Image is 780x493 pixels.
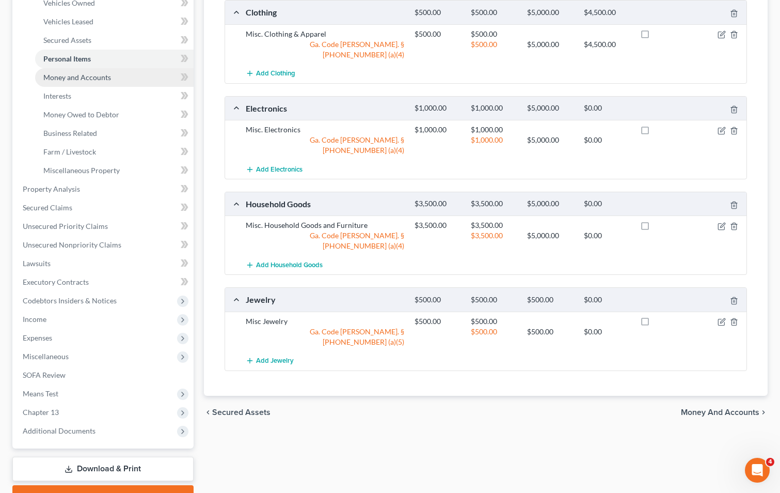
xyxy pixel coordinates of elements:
[43,110,119,119] span: Money Owed to Debtor
[23,352,69,361] span: Miscellaneous
[409,220,466,230] div: $3,500.00
[409,199,466,209] div: $3,500.00
[766,458,774,466] span: 4
[35,87,194,105] a: Interests
[35,143,194,161] a: Farm / Livestock
[522,230,578,241] div: $5,000.00
[466,327,522,337] div: $500.00
[466,316,522,327] div: $500.00
[241,220,409,230] div: Misc. Household Goods and Furniture
[579,103,635,113] div: $0.00
[241,103,409,114] div: Electronics
[241,316,409,327] div: Misc Jewelry
[522,39,578,50] div: $5,000.00
[681,408,759,417] span: Money and Accounts
[35,31,194,50] a: Secured Assets
[14,273,194,291] a: Executory Contracts
[522,103,578,113] div: $5,000.00
[43,166,120,175] span: Miscellaneous Property
[23,408,59,417] span: Chapter 13
[522,295,578,305] div: $500.00
[35,68,194,87] a: Money and Accounts
[23,222,108,230] span: Unsecured Priority Claims
[35,12,194,31] a: Vehicles Leased
[409,125,466,135] div: $1,000.00
[14,180,194,198] a: Property Analysis
[43,36,91,44] span: Secured Assets
[466,220,522,230] div: $3,500.00
[23,333,52,342] span: Expenses
[466,29,522,39] div: $500.00
[23,240,121,249] span: Unsecured Nonpriority Claims
[204,408,212,417] i: chevron_left
[241,39,409,60] div: Ga. Code [PERSON_NAME]. § [PHONE_NUMBER] (a)(4)
[466,199,522,209] div: $3,500.00
[23,371,66,379] span: SOFA Review
[14,366,194,384] a: SOFA Review
[579,8,635,18] div: $4,500.00
[745,458,770,483] iframe: Intercom live chat
[409,295,466,305] div: $500.00
[256,165,303,174] span: Add Electronics
[409,103,466,113] div: $1,000.00
[23,203,72,212] span: Secured Claims
[409,316,466,327] div: $500.00
[256,70,295,78] span: Add Clothing
[43,17,93,26] span: Vehicles Leased
[23,426,95,435] span: Additional Documents
[241,327,409,347] div: Ga. Code [PERSON_NAME]. § [PHONE_NUMBER] (a)(5)
[579,199,635,209] div: $0.00
[23,389,58,398] span: Means Test
[246,64,295,83] button: Add Clothing
[12,457,194,481] a: Download & Print
[759,408,768,417] i: chevron_right
[579,230,635,241] div: $0.00
[43,73,111,82] span: Money and Accounts
[241,135,409,156] div: Ga. Code [PERSON_NAME]. § [PHONE_NUMBER] (a)(4)
[14,254,194,273] a: Lawsuits
[256,357,294,365] span: Add Jewelry
[409,8,466,18] div: $500.00
[14,198,194,217] a: Secured Claims
[522,8,578,18] div: $5,000.00
[579,135,635,145] div: $0.00
[241,198,409,209] div: Household Goods
[241,7,409,18] div: Clothing
[681,408,768,417] button: Money and Accounts chevron_right
[43,91,71,100] span: Interests
[14,217,194,236] a: Unsecured Priority Claims
[522,327,578,337] div: $500.00
[23,184,80,193] span: Property Analysis
[579,295,635,305] div: $0.00
[246,351,294,371] button: Add Jewelry
[241,29,409,39] div: Misc. Clothing & Apparel
[23,259,51,268] span: Lawsuits
[35,124,194,143] a: Business Related
[43,54,91,63] span: Personal Items
[23,315,46,323] span: Income
[43,147,96,156] span: Farm / Livestock
[466,135,522,145] div: $1,000.00
[14,236,194,254] a: Unsecured Nonpriority Claims
[241,230,409,251] div: Ga. Code [PERSON_NAME]. § [PHONE_NUMBER] (a)(4)
[466,39,522,50] div: $500.00
[466,8,522,18] div: $500.00
[241,294,409,305] div: Jewelry
[35,161,194,180] a: Miscellaneous Property
[212,408,270,417] span: Secured Assets
[579,327,635,337] div: $0.00
[246,255,323,274] button: Add Household Goods
[35,50,194,68] a: Personal Items
[579,39,635,50] div: $4,500.00
[466,103,522,113] div: $1,000.00
[522,199,578,209] div: $5,000.00
[43,129,97,137] span: Business Related
[466,125,522,135] div: $1,000.00
[466,230,522,241] div: $3,500.00
[409,29,466,39] div: $500.00
[522,135,578,145] div: $5,000.00
[241,125,409,135] div: Misc. Electronics
[23,278,89,286] span: Executory Contracts
[204,408,270,417] button: chevron_left Secured Assets
[23,296,117,305] span: Codebtors Insiders & Notices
